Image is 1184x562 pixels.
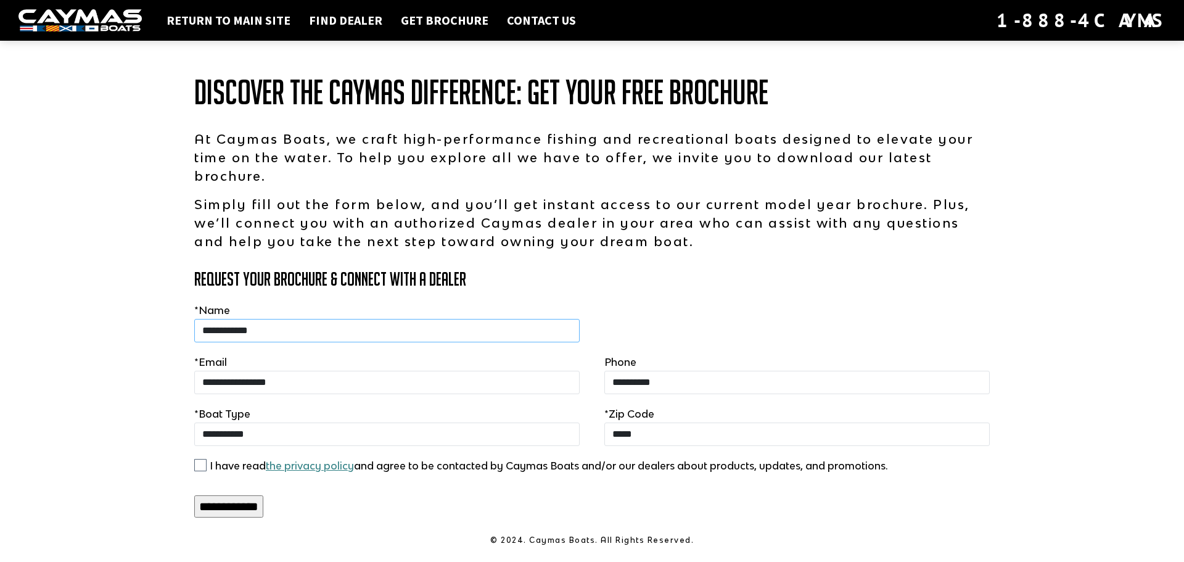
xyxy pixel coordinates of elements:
p: Simply fill out the form below, and you’ll get instant access to our current model year brochure.... [194,195,990,250]
img: white-logo-c9c8dbefe5ff5ceceb0f0178aa75bf4bb51f6bca0971e226c86eb53dfe498488.png [18,9,142,32]
label: Name [194,303,230,318]
a: Get Brochure [395,12,495,28]
label: Email [194,355,227,370]
p: © 2024. Caymas Boats. All Rights Reserved. [194,535,990,546]
label: I have read and agree to be contacted by Caymas Boats and/or our dealers about products, updates,... [210,458,888,473]
a: Find Dealer [303,12,388,28]
a: Contact Us [501,12,582,28]
h3: Request Your Brochure & Connect with a Dealer [194,269,990,289]
a: the privacy policy [266,460,354,472]
a: Return to main site [160,12,297,28]
label: Zip Code [604,407,654,421]
div: 1-888-4CAYMAS [997,7,1165,34]
label: Boat Type [194,407,250,421]
label: Phone [604,355,636,370]
p: At Caymas Boats, we craft high-performance fishing and recreational boats designed to elevate you... [194,130,990,185]
h1: Discover the Caymas Difference: Get Your Free Brochure [194,74,990,111]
